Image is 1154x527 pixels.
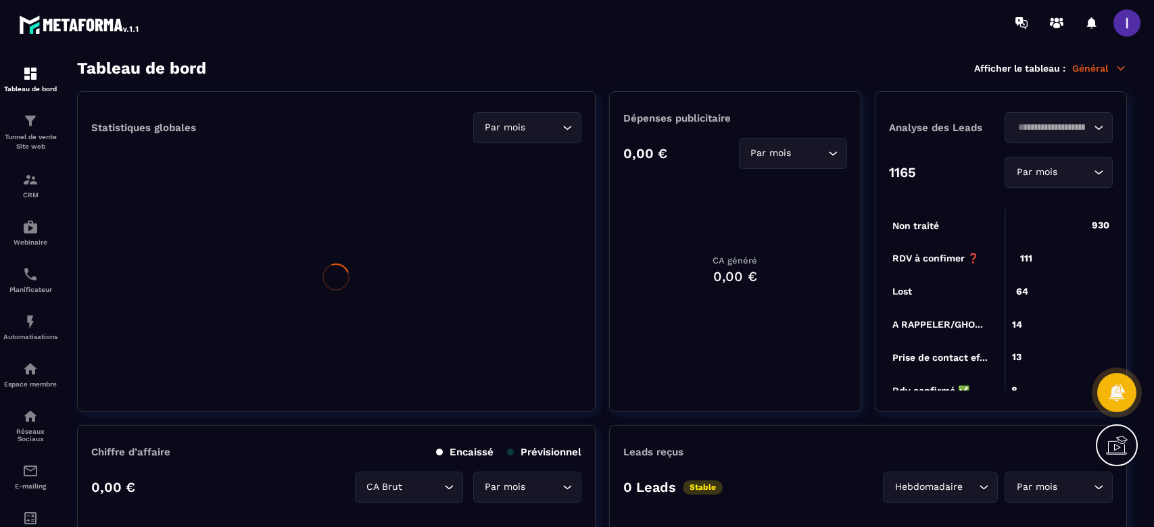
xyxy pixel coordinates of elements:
[889,164,916,180] p: 1165
[3,55,57,103] a: formationformationTableau de bord
[892,253,980,264] tspan: RDV à confimer ❓
[3,482,57,490] p: E-mailing
[22,313,39,330] img: automations
[91,122,196,134] p: Statistiques globales
[3,303,57,351] a: automationsautomationsAutomatisations
[1060,165,1090,180] input: Search for option
[623,145,667,161] p: 0,00 €
[473,112,581,143] div: Search for option
[355,472,463,503] div: Search for option
[529,480,559,495] input: Search for option
[482,480,529,495] span: Par mois
[1072,62,1127,74] p: Général
[22,408,39,424] img: social-network
[883,472,998,503] div: Search for option
[22,66,39,82] img: formation
[529,120,559,135] input: Search for option
[892,385,970,397] tspan: Rdv confirmé ✅
[482,120,529,135] span: Par mois
[1060,480,1090,495] input: Search for option
[892,480,965,495] span: Hebdomadaire
[3,333,57,341] p: Automatisations
[1005,157,1113,188] div: Search for option
[623,112,847,124] p: Dépenses publicitaire
[683,480,723,495] p: Stable
[1013,480,1060,495] span: Par mois
[3,239,57,246] p: Webinaire
[436,446,494,458] p: Encaissé
[889,122,1001,134] p: Analyse des Leads
[1013,165,1060,180] span: Par mois
[22,172,39,188] img: formation
[1013,120,1090,135] input: Search for option
[892,286,912,297] tspan: Lost
[406,480,441,495] input: Search for option
[794,146,825,161] input: Search for option
[3,103,57,161] a: formationformationTunnel de vente Site web
[892,319,983,330] tspan: A RAPPELER/GHO...
[22,463,39,479] img: email
[22,510,39,526] img: accountant
[3,191,57,199] p: CRM
[19,12,141,36] img: logo
[739,138,847,169] div: Search for option
[3,256,57,303] a: schedulerschedulerPlanificateur
[965,480,976,495] input: Search for option
[77,59,206,78] h3: Tableau de bord
[22,113,39,129] img: formation
[3,428,57,443] p: Réseaux Sociaux
[623,446,683,458] p: Leads reçus
[3,351,57,398] a: automationsautomationsEspace membre
[22,361,39,377] img: automations
[364,480,406,495] span: CA Brut
[91,446,170,458] p: Chiffre d’affaire
[892,220,939,231] tspan: Non traité
[3,209,57,256] a: automationsautomationsWebinaire
[892,352,988,363] tspan: Prise de contact ef...
[3,398,57,453] a: social-networksocial-networkRéseaux Sociaux
[3,85,57,93] p: Tableau de bord
[22,266,39,282] img: scheduler
[623,479,676,495] p: 0 Leads
[91,479,135,495] p: 0,00 €
[3,161,57,209] a: formationformationCRM
[3,132,57,151] p: Tunnel de vente Site web
[3,453,57,500] a: emailemailE-mailing
[3,286,57,293] p: Planificateur
[1005,112,1113,143] div: Search for option
[507,446,581,458] p: Prévisionnel
[3,380,57,388] p: Espace membre
[1005,472,1113,503] div: Search for option
[22,219,39,235] img: automations
[473,472,581,503] div: Search for option
[748,146,794,161] span: Par mois
[974,63,1065,74] p: Afficher le tableau :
